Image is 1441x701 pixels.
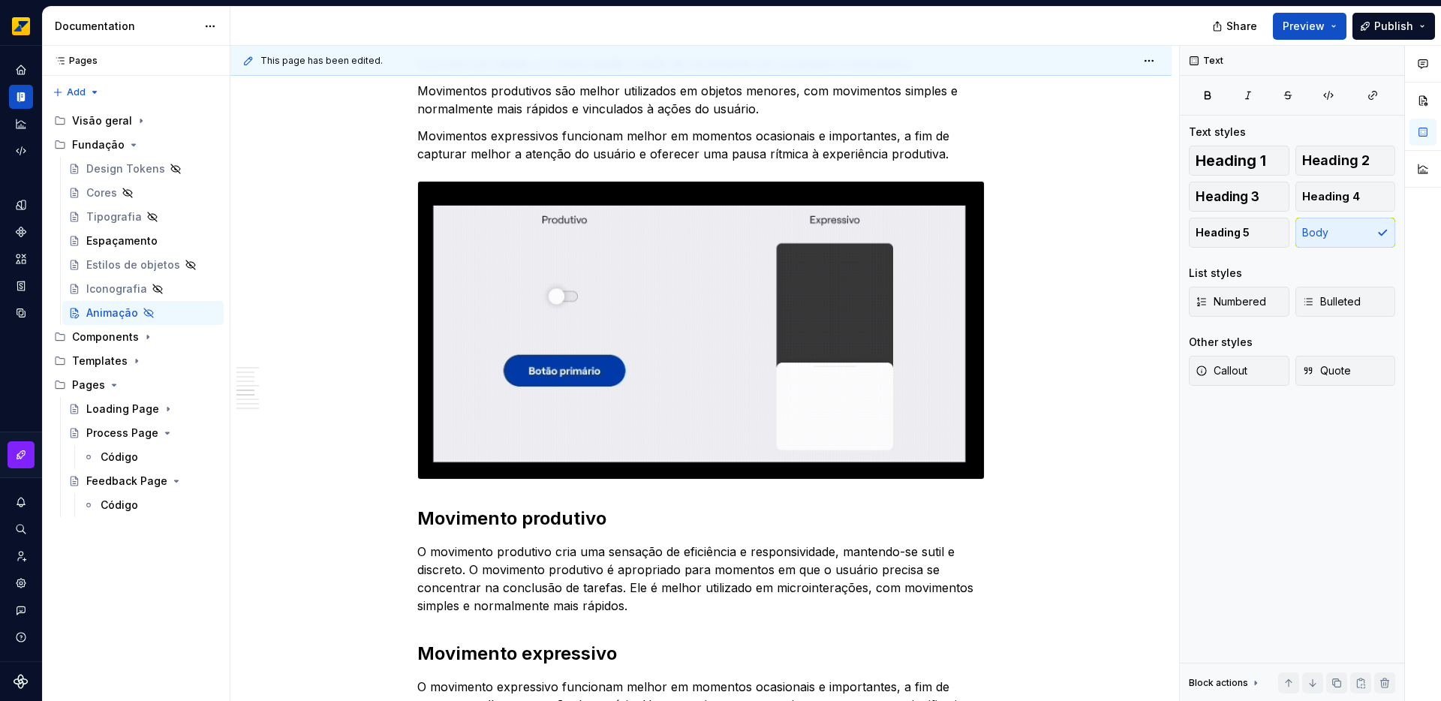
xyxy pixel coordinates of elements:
[72,329,139,344] div: Components
[86,233,158,248] div: Espaçamento
[260,55,383,67] span: This page has been edited.
[417,507,985,531] h2: Movimento produtivo
[9,220,33,244] a: Components
[86,474,167,489] div: Feedback Page
[101,498,138,513] div: Código
[1189,356,1289,386] button: Callout
[1205,13,1267,40] button: Share
[62,157,224,181] a: Design Tokens
[9,301,33,325] div: Data sources
[1196,225,1250,240] span: Heading 5
[62,253,224,277] a: Estilos de objetos
[72,113,132,128] div: Visão geral
[14,674,29,689] svg: Supernova Logo
[101,450,138,465] div: Código
[417,127,985,163] p: Movimentos expressivos funcionam melhor em momentos ocasionais e importantes, a fim de capturar m...
[62,421,224,445] a: Process Page
[1295,356,1396,386] button: Quote
[48,109,224,133] div: Visão geral
[1295,287,1396,317] button: Bulleted
[9,598,33,622] button: Contact support
[48,133,224,157] div: Fundação
[1189,287,1289,317] button: Numbered
[86,305,138,320] div: Animação
[86,185,117,200] div: Cores
[1302,189,1360,204] span: Heading 4
[86,402,159,417] div: Loading Page
[86,257,180,272] div: Estilos de objetos
[9,571,33,595] a: Settings
[62,301,224,325] a: Animação
[1189,182,1289,212] button: Heading 3
[417,642,985,666] h2: Movimento expressivo
[1196,189,1259,204] span: Heading 3
[1189,218,1289,248] button: Heading 5
[72,137,125,152] div: Fundação
[9,490,33,514] button: Notifications
[48,373,224,397] div: Pages
[417,543,985,615] p: O movimento produtivo cria uma sensação de eficiência e responsividade, mantendo-se sutil e discr...
[1189,335,1253,350] div: Other styles
[1189,672,1262,693] div: Block actions
[1302,363,1351,378] span: Quote
[62,277,224,301] a: Iconografia
[1273,13,1346,40] button: Preview
[86,281,147,296] div: Iconografia
[12,17,30,35] img: e8093afa-4b23-4413-bf51-00cde92dbd3f.png
[72,354,128,369] div: Templates
[9,544,33,568] a: Invite team
[1295,182,1396,212] button: Heading 4
[62,229,224,253] a: Espaçamento
[9,139,33,163] a: Code automation
[62,205,224,229] a: Tipografia
[1189,146,1289,176] button: Heading 1
[62,181,224,205] a: Cores
[1196,363,1247,378] span: Callout
[1295,146,1396,176] button: Heading 2
[72,378,105,393] div: Pages
[9,112,33,136] a: Analytics
[1374,19,1413,34] span: Publish
[9,193,33,217] a: Design tokens
[48,82,104,103] button: Add
[1189,125,1246,140] div: Text styles
[62,469,224,493] a: Feedback Page
[9,58,33,82] a: Home
[1302,153,1370,168] span: Heading 2
[86,426,158,441] div: Process Page
[1302,294,1361,309] span: Bulleted
[86,161,165,176] div: Design Tokens
[77,493,224,517] a: Código
[418,182,984,479] img: 227f1a54-4239-4646-9636-a13f1722fe76.gif
[9,517,33,541] button: Search ⌘K
[77,445,224,469] a: Código
[1283,19,1325,34] span: Preview
[67,86,86,98] span: Add
[417,82,985,118] p: Movimentos produtivos são melhor utilizados em objetos menores, com movimentos simples e normalme...
[48,109,224,517] div: Page tree
[1226,19,1257,34] span: Share
[9,85,33,109] a: Documentation
[1352,13,1435,40] button: Publish
[1189,266,1242,281] div: List styles
[86,209,142,224] div: Tipografia
[48,325,224,349] div: Components
[1196,294,1266,309] span: Numbered
[9,247,33,271] a: Assets
[48,349,224,373] div: Templates
[9,274,33,298] a: Storybook stories
[62,397,224,421] a: Loading Page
